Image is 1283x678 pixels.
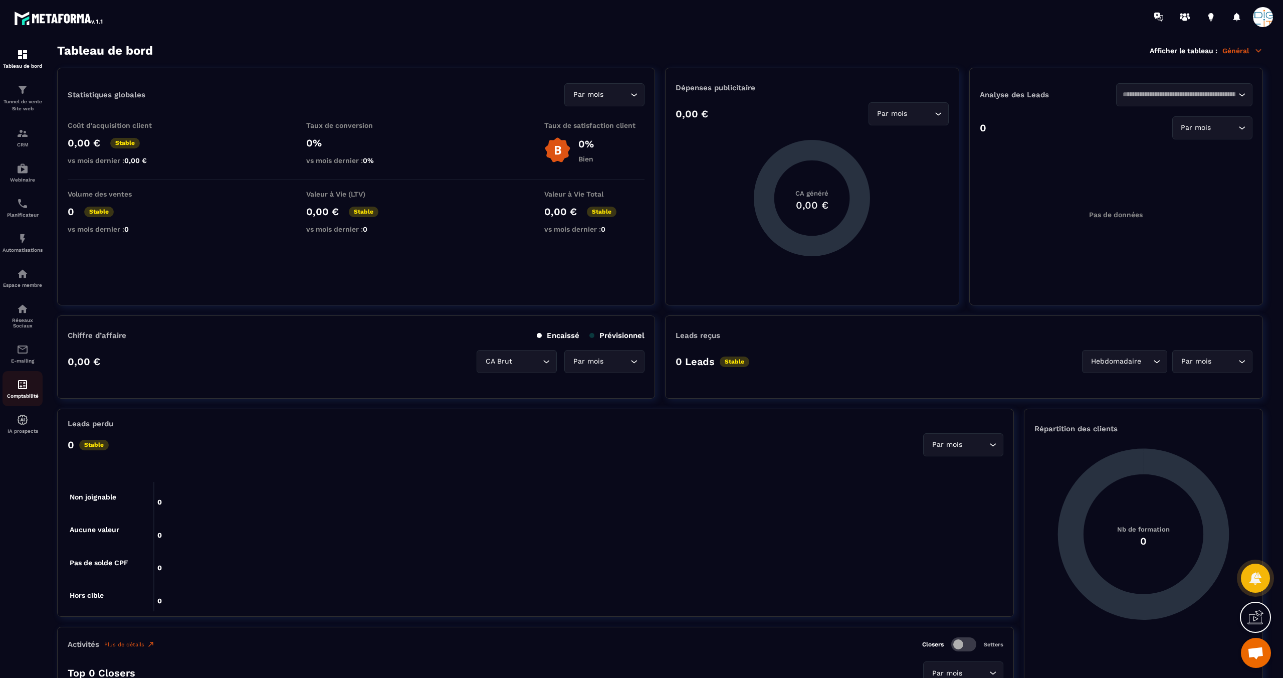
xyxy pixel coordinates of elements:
p: Bien [578,155,594,163]
span: 0,00 € [124,156,147,164]
p: Coût d'acquisition client [68,121,168,129]
div: Search for option [564,83,645,106]
div: Search for option [1082,350,1167,373]
span: Par mois [1179,356,1213,367]
input: Search for option [1213,356,1236,367]
tspan: Aucune valeur [70,526,119,534]
p: Général [1222,46,1263,55]
input: Search for option [1143,356,1151,367]
input: Search for option [1123,89,1236,100]
p: 0,00 € [68,356,100,368]
p: Stable [79,440,109,450]
a: social-networksocial-networkRéseaux Sociaux [3,295,43,336]
img: formation [17,127,29,139]
span: CA Brut [483,356,514,367]
p: Planificateur [3,212,43,218]
a: Ouvrir le chat [1241,638,1271,668]
a: formationformationTableau de bord [3,41,43,76]
p: IA prospects [3,428,43,434]
img: social-network [17,303,29,315]
span: Par mois [875,108,910,119]
tspan: Pas de solde CPF [70,559,128,567]
a: automationsautomationsAutomatisations [3,225,43,260]
a: accountantaccountantComptabilité [3,371,43,406]
span: Par mois [571,356,605,367]
span: Par mois [930,439,964,450]
img: email [17,344,29,356]
img: automations [17,414,29,426]
span: Hebdomadaire [1089,356,1143,367]
p: Pas de données [1089,211,1143,219]
p: vs mois dernier : [68,225,168,233]
a: emailemailE-mailing [3,336,43,371]
a: automationsautomationsWebinaire [3,155,43,190]
p: 0 [980,122,986,134]
input: Search for option [605,356,628,367]
p: Stable [84,207,114,217]
p: Taux de conversion [306,121,406,129]
p: Valeur à Vie Total [544,190,645,198]
p: 0,00 € [68,137,100,149]
input: Search for option [910,108,932,119]
p: 0 [68,206,74,218]
img: automations [17,162,29,175]
p: Espace membre [3,282,43,288]
p: Analyse des Leads [980,90,1116,99]
p: Afficher le tableau : [1150,47,1217,55]
img: formation [17,84,29,96]
span: 0% [363,156,374,164]
p: Stable [587,207,616,217]
p: Volume des ventes [68,190,168,198]
tspan: Hors cible [70,591,104,599]
div: Search for option [869,102,949,125]
p: Webinaire [3,177,43,183]
input: Search for option [605,89,628,100]
p: Stable [720,357,749,367]
span: 0 [124,225,129,233]
input: Search for option [964,439,987,450]
p: Chiffre d’affaire [68,331,126,340]
span: 0 [363,225,367,233]
p: E-mailing [3,358,43,364]
input: Search for option [514,356,540,367]
p: Répartition des clients [1034,424,1252,433]
p: 0,00 € [306,206,339,218]
div: Search for option [1172,116,1252,139]
p: 0% [306,137,406,149]
p: Automatisations [3,247,43,253]
p: Statistiques globales [68,90,145,99]
div: Search for option [1116,83,1252,106]
p: Dépenses publicitaire [676,83,948,92]
p: 0% [578,138,594,150]
input: Search for option [1213,122,1236,133]
p: Taux de satisfaction client [544,121,645,129]
h3: Tableau de bord [57,44,153,58]
p: Encaissé [537,331,579,340]
tspan: Non joignable [70,493,116,501]
img: narrow-up-right-o.6b7c60e2.svg [147,640,155,648]
p: Setters [984,641,1003,648]
span: Par mois [1179,122,1213,133]
img: b-badge-o.b3b20ee6.svg [544,137,571,163]
div: Search for option [564,350,645,373]
p: CRM [3,142,43,147]
p: 0 [68,439,74,451]
p: Comptabilité [3,393,43,399]
div: Search for option [923,433,1003,456]
p: Stable [110,138,140,148]
img: scheduler [17,198,29,210]
a: formationformationCRM [3,120,43,155]
a: schedulerschedulerPlanificateur [3,190,43,225]
img: automations [17,268,29,280]
p: Prévisionnel [589,331,645,340]
p: Closers [922,641,944,648]
p: vs mois dernier : [68,156,168,164]
p: Leads perdu [68,419,113,428]
p: Tunnel de vente Site web [3,98,43,112]
p: vs mois dernier : [544,225,645,233]
span: Par mois [571,89,605,100]
p: vs mois dernier : [306,156,406,164]
p: 0,00 € [676,108,708,120]
p: Activités [68,640,99,649]
img: automations [17,233,29,245]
